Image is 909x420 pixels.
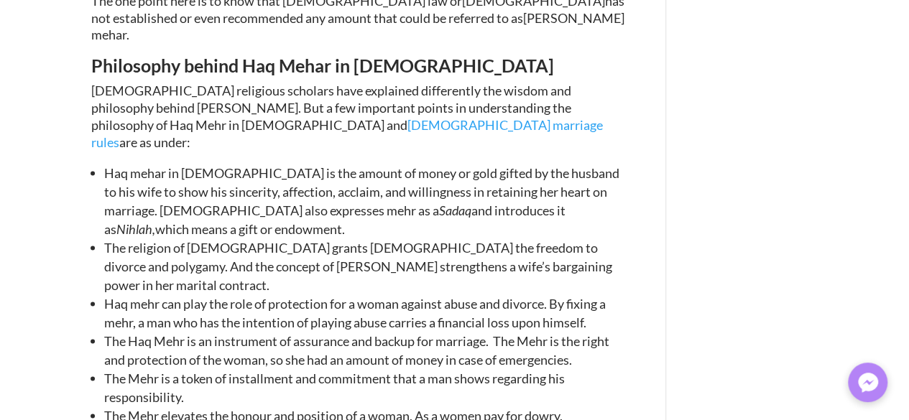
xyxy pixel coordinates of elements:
span: The Haq Mehr is an instrument of assurance and backup for marriage. The Mehr is the right and pro... [104,332,609,367]
span: [DEMOGRAPHIC_DATA] religious scholars have explained differently the wisdom and philosophy behind... [91,82,571,132]
img: Messenger [854,368,882,397]
span: Haq mehr can play the role of protection for a woman against abuse and divorce. By fixing a mehr,... [104,295,606,330]
span: [PERSON_NAME] mehar. [91,10,624,43]
span: Sadaq [439,202,471,218]
span: are as under: [119,134,190,149]
span: which means a gift or endowment. [155,220,345,236]
span: Haq mehar in [DEMOGRAPHIC_DATA] is the amount of money or gold gifted by the husband to his wife ... [104,164,619,218]
span: The Mehr is a token of installment and commitment that a man shows regarding his responsibility. [104,370,565,404]
a: [DEMOGRAPHIC_DATA] marriage rules [91,116,603,149]
span: Philosophy behind Haq Mehar in [DEMOGRAPHIC_DATA] [91,55,554,76]
span: The religion of [DEMOGRAPHIC_DATA] grants [DEMOGRAPHIC_DATA] the freedom to divorce and polygamy.... [104,239,612,292]
span: Nihlah, [116,220,155,236]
